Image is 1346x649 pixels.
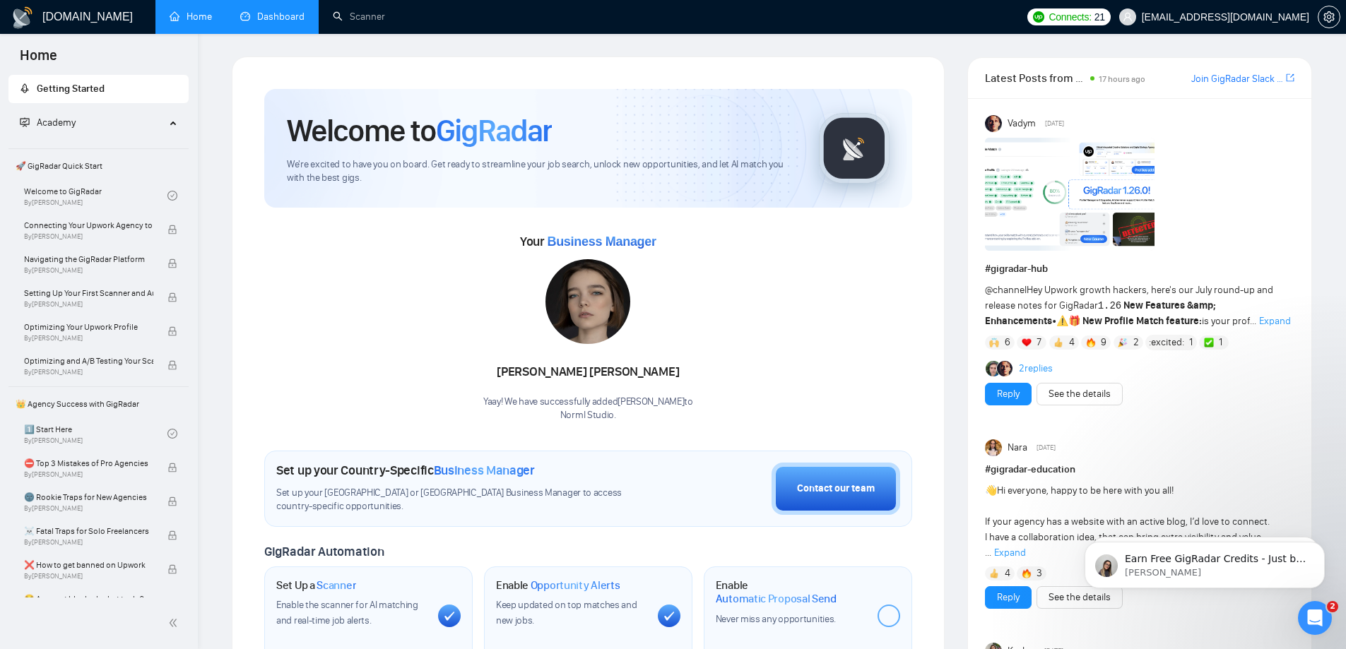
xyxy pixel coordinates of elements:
[240,11,305,23] a: dashboardDashboard
[1298,601,1332,635] iframe: Intercom live chat
[1189,335,1193,350] span: 1
[1069,335,1075,350] span: 4
[434,463,535,478] span: Business Manager
[1008,440,1027,456] span: Nara
[1049,386,1111,402] a: See the details
[287,158,796,185] span: We're excited to have you on board. Get ready to streamline your job search, unlock new opportuni...
[167,496,177,506] span: lock
[1318,6,1340,28] button: setting
[276,599,418,626] span: Enable the scanner for AI matching and real-time job alerts.
[167,191,177,201] span: check-circle
[1327,601,1338,612] span: 2
[985,462,1294,477] h1: # gigradar-education
[10,390,187,418] span: 👑 Agency Success with GigRadar
[24,232,153,241] span: By [PERSON_NAME]
[167,292,177,302] span: lock
[483,395,693,422] div: Yaay! We have successfully added [PERSON_NAME] to
[1019,362,1053,376] a: 2replies
[545,259,630,344] img: 1706121149071-multi-264.jpg
[985,484,1270,559] span: Hi everyone, happy to be here with you all! If your agency has a website with an active blog, I’d...
[24,300,153,309] span: By [PERSON_NAME]
[1037,586,1123,609] button: See the details
[819,113,890,184] img: gigradar-logo.png
[1086,338,1096,347] img: 🔥
[994,547,1026,559] span: Expand
[985,138,1155,251] img: F09AC4U7ATU-image.png
[985,69,1086,87] span: Latest Posts from the GigRadar Community
[1082,315,1202,327] strong: New Profile Match feature:
[20,117,76,129] span: Academy
[24,558,153,572] span: ❌ How to get banned on Upwork
[24,470,153,479] span: By [PERSON_NAME]
[483,360,693,384] div: [PERSON_NAME] [PERSON_NAME]
[1259,315,1291,327] span: Expand
[985,284,1027,296] span: @channel
[37,83,105,95] span: Getting Started
[496,599,637,626] span: Keep updated on top matches and new jobs.
[1005,335,1010,350] span: 6
[37,117,76,129] span: Academy
[1037,383,1123,405] button: See the details
[520,234,656,249] span: Your
[985,261,1294,277] h1: # gigradar-hub
[1099,74,1145,84] span: 17 hours ago
[1123,12,1133,22] span: user
[1037,566,1042,580] span: 3
[167,463,177,472] span: lock
[989,338,999,347] img: 🙌
[24,592,153,606] span: 😭 Account blocked: what to do?
[167,225,177,234] span: lock
[11,6,34,29] img: logo
[24,418,167,449] a: 1️⃣ Start HereBy[PERSON_NAME]
[1037,335,1041,350] span: 7
[276,487,651,513] span: Set up your [GEOGRAPHIC_DATA] or [GEOGRAPHIC_DATA] Business Manager to access country-specific op...
[997,590,1020,605] a: Reply
[276,463,535,478] h1: Set up your Country-Specific
[1191,71,1283,87] a: Join GigRadar Slack Community
[24,504,153,513] span: By [PERSON_NAME]
[167,429,177,439] span: check-circle
[8,75,189,103] li: Getting Started
[1101,335,1106,350] span: 9
[24,456,153,470] span: ⛔ Top 3 Mistakes of Pro Agencies
[985,115,1002,132] img: Vadym
[276,578,356,593] h1: Set Up a
[1068,315,1080,327] span: 🎁
[20,83,30,93] span: rocket
[1204,338,1214,347] img: ✅
[24,490,153,504] span: 🌚 Rookie Traps for New Agencies
[24,252,153,266] span: Navigating the GigRadar Platform
[10,152,187,180] span: 🚀 GigRadar Quick Start
[1318,11,1340,23] a: setting
[24,320,153,334] span: Optimizing Your Upwork Profile
[1049,590,1111,605] a: See the details
[167,326,177,336] span: lock
[1286,72,1294,83] span: export
[167,258,177,268] span: lock
[333,11,385,23] a: searchScanner
[24,218,153,232] span: Connecting Your Upwork Agency to GigRadar
[167,360,177,370] span: lock
[24,524,153,538] span: ☠️ Fatal Traps for Solo Freelancers
[1022,568,1032,578] img: 🔥
[1037,441,1056,454] span: [DATE]
[1008,116,1036,131] span: Vadym
[716,613,836,625] span: Never miss any opportunities.
[317,578,356,593] span: Scanner
[772,463,900,515] button: Contact our team
[1286,71,1294,85] a: export
[20,117,30,127] span: fund-projection-screen
[1056,315,1068,327] span: ⚠️
[24,286,153,300] span: Setting Up Your First Scanner and Auto-Bidder
[264,544,384,559] span: GigRadar Automation
[531,578,620,593] span: Opportunity Alerts
[986,361,1001,376] img: Alex B
[997,386,1020,402] a: Reply
[1098,300,1122,311] code: 1.26
[496,578,620,593] h1: Enable
[716,592,837,606] span: Automatic Proposal Send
